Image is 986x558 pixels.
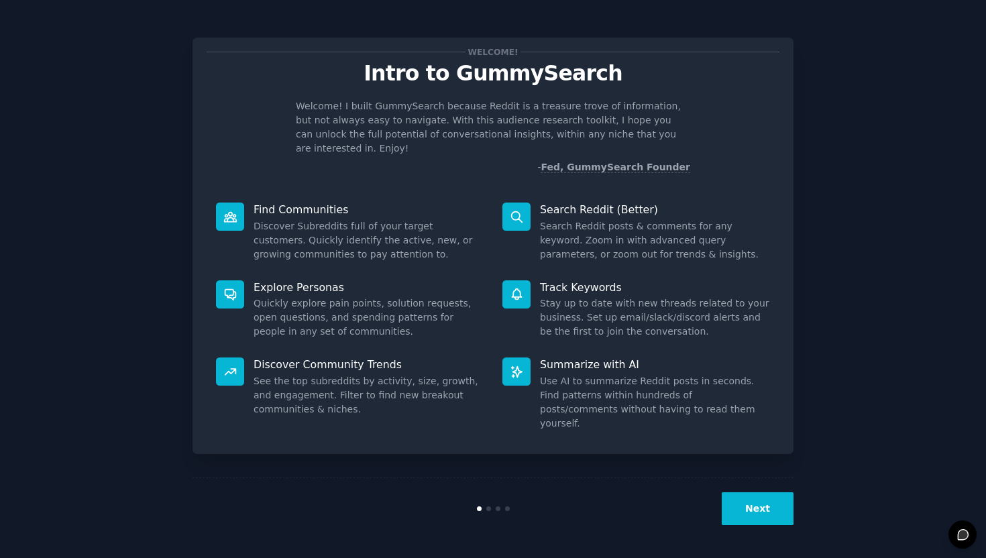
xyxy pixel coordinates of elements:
[254,357,484,372] p: Discover Community Trends
[296,99,690,156] p: Welcome! I built GummySearch because Reddit is a treasure trove of information, but not always ea...
[540,219,770,262] dd: Search Reddit posts & comments for any keyword. Zoom in with advanced query parameters, or zoom o...
[722,492,793,525] button: Next
[540,357,770,372] p: Summarize with AI
[254,296,484,339] dd: Quickly explore pain points, solution requests, open questions, and spending patterns for people ...
[540,374,770,431] dd: Use AI to summarize Reddit posts in seconds. Find patterns within hundreds of posts/comments with...
[537,160,690,174] div: -
[540,280,770,294] p: Track Keywords
[254,219,484,262] dd: Discover Subreddits full of your target customers. Quickly identify the active, new, or growing c...
[465,45,521,59] span: Welcome!
[540,203,770,217] p: Search Reddit (Better)
[207,62,779,85] p: Intro to GummySearch
[540,296,770,339] dd: Stay up to date with new threads related to your business. Set up email/slack/discord alerts and ...
[254,203,484,217] p: Find Communities
[254,374,484,416] dd: See the top subreddits by activity, size, growth, and engagement. Filter to find new breakout com...
[254,280,484,294] p: Explore Personas
[541,162,690,173] a: Fed, GummySearch Founder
